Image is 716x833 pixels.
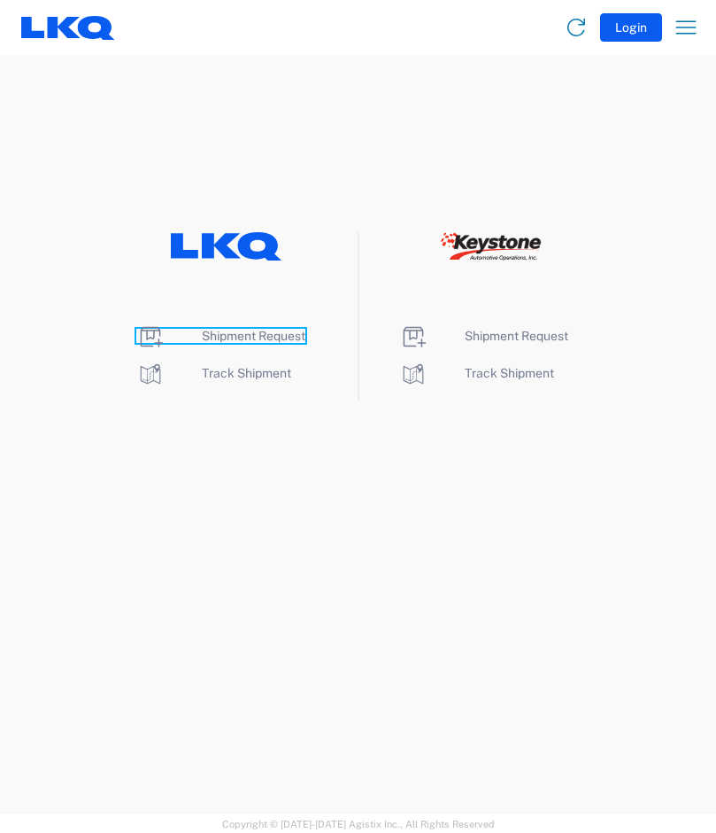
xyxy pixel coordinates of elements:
span: Shipment Request [202,329,305,343]
a: Track Shipment [399,366,554,380]
span: Shipment Request [465,329,568,343]
span: Track Shipment [202,366,291,380]
span: Copyright © [DATE]-[DATE] Agistix Inc., All Rights Reserved [222,816,495,832]
a: Shipment Request [136,329,305,343]
span: Track Shipment [465,366,554,380]
a: Shipment Request [399,329,568,343]
a: Track Shipment [136,366,291,380]
button: Login [600,13,662,42]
